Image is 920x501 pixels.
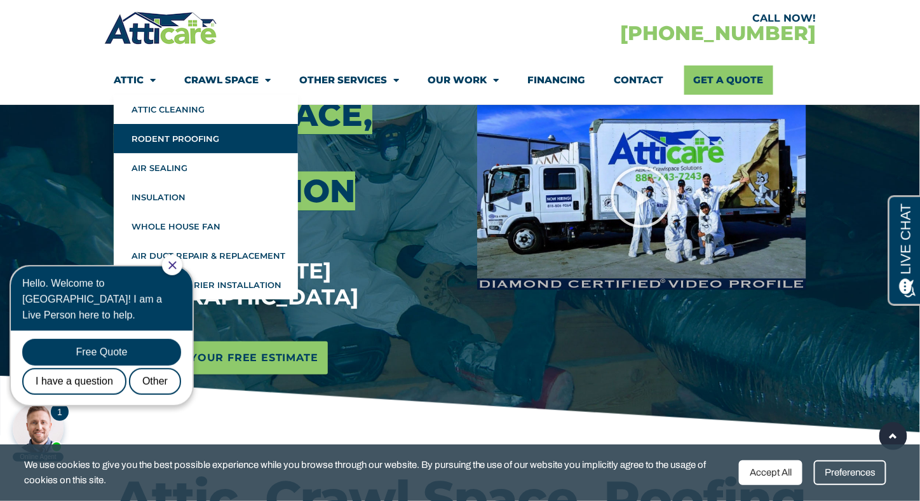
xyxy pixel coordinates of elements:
[114,258,458,310] div: in the [US_STATE][GEOGRAPHIC_DATA]
[739,460,802,485] div: Accept All
[114,341,328,374] a: Schedule Your Free Estimate
[614,65,663,95] a: Contact
[6,254,210,463] iframe: Chat Invitation
[814,460,886,485] div: Preferences
[184,65,271,95] a: Crawl Space
[31,10,102,26] span: Opens a chat window
[460,13,816,24] div: CALL NOW!
[114,65,156,95] a: Attic
[114,153,298,182] a: Air Sealing
[123,348,318,368] span: Schedule Your Free Estimate
[527,65,585,95] a: Financing
[114,241,298,270] a: Air Duct Repair & Replacement
[428,65,499,95] a: Our Work
[114,212,298,241] a: Whole House Fan
[114,182,298,212] a: Insulation
[114,95,298,299] ul: Attic
[114,124,298,153] a: Rodent Proofing
[299,65,399,95] a: Other Services
[114,65,806,95] nav: Menu
[114,95,298,124] a: Attic Cleaning
[24,457,729,488] span: We use cookies to give you the best possible experience while you browse through our website. By ...
[610,165,673,229] div: Play Video
[684,65,773,95] a: Get A Quote
[114,20,458,310] h3: Professional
